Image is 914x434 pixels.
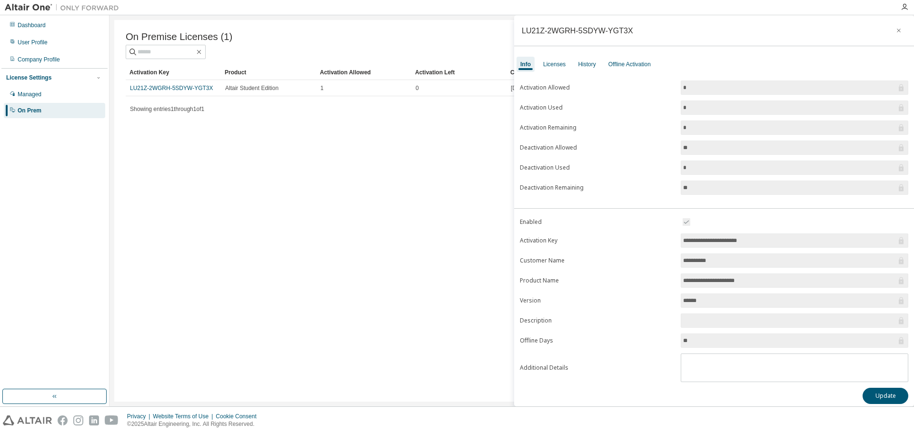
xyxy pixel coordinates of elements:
div: Offline Activation [608,61,651,68]
div: LU21Z-2WGRH-5SDYW-YGT3X [522,27,633,34]
label: Description [520,317,675,324]
img: altair_logo.svg [3,415,52,425]
span: [DATE] 22:02:50 [511,84,553,92]
img: facebook.svg [58,415,68,425]
div: Company Profile [18,56,60,63]
img: linkedin.svg [89,415,99,425]
div: Info [520,61,531,68]
div: Creation Date [510,65,856,80]
div: Activation Left [415,65,503,80]
a: LU21Z-2WGRH-5SDYW-YGT3X [130,85,213,91]
label: Activation Allowed [520,84,675,91]
div: Managed [18,91,41,98]
div: Cookie Consent [216,413,262,420]
label: Deactivation Used [520,164,675,172]
label: Activation Remaining [520,124,675,131]
label: Customer Name [520,257,675,264]
span: 0 [416,84,419,92]
label: Enabled [520,218,675,226]
div: License Settings [6,74,51,81]
div: Licenses [543,61,566,68]
div: History [578,61,596,68]
span: 1 [320,84,324,92]
label: Deactivation Remaining [520,184,675,192]
label: Additional Details [520,364,675,372]
span: Altair Student Edition [225,84,278,92]
span: Showing entries 1 through 1 of 1 [130,106,204,112]
label: Version [520,297,675,304]
label: Product Name [520,277,675,284]
label: Deactivation Allowed [520,144,675,151]
div: Activation Allowed [320,65,407,80]
div: Privacy [127,413,153,420]
img: instagram.svg [73,415,83,425]
label: Offline Days [520,337,675,344]
div: On Prem [18,107,41,114]
div: Product [225,65,312,80]
label: Activation Key [520,237,675,244]
p: © 2025 Altair Engineering, Inc. All Rights Reserved. [127,420,262,428]
img: youtube.svg [105,415,119,425]
div: Activation Key [129,65,217,80]
label: Activation Used [520,104,675,111]
button: Update [863,388,908,404]
div: Website Terms of Use [153,413,216,420]
span: On Premise Licenses (1) [126,31,232,42]
img: Altair One [5,3,124,12]
div: User Profile [18,39,48,46]
div: Dashboard [18,21,46,29]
